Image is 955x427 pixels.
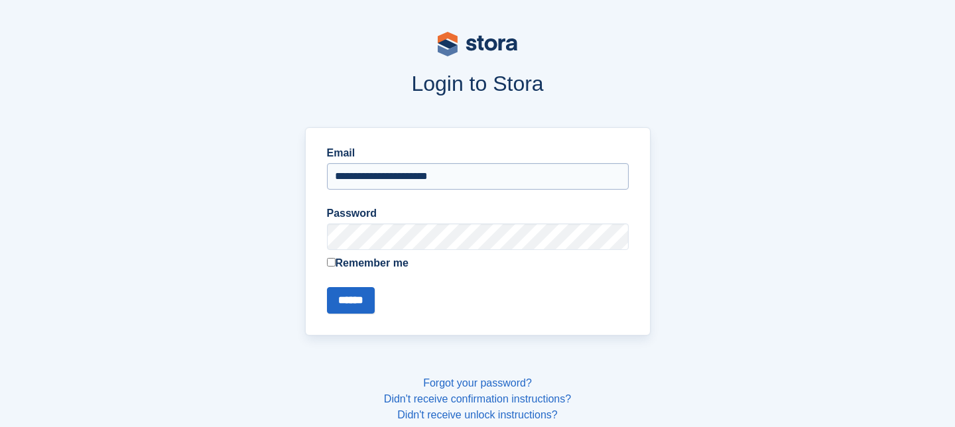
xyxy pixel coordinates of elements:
label: Remember me [327,255,629,271]
a: Didn't receive confirmation instructions? [384,393,571,404]
label: Password [327,206,629,221]
img: stora-logo-53a41332b3708ae10de48c4981b4e9114cc0af31d8433b30ea865607fb682f29.svg [438,32,517,56]
a: Forgot your password? [423,377,532,389]
input: Remember me [327,258,336,267]
label: Email [327,145,629,161]
h1: Login to Stora [52,72,903,95]
a: Didn't receive unlock instructions? [397,409,557,420]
